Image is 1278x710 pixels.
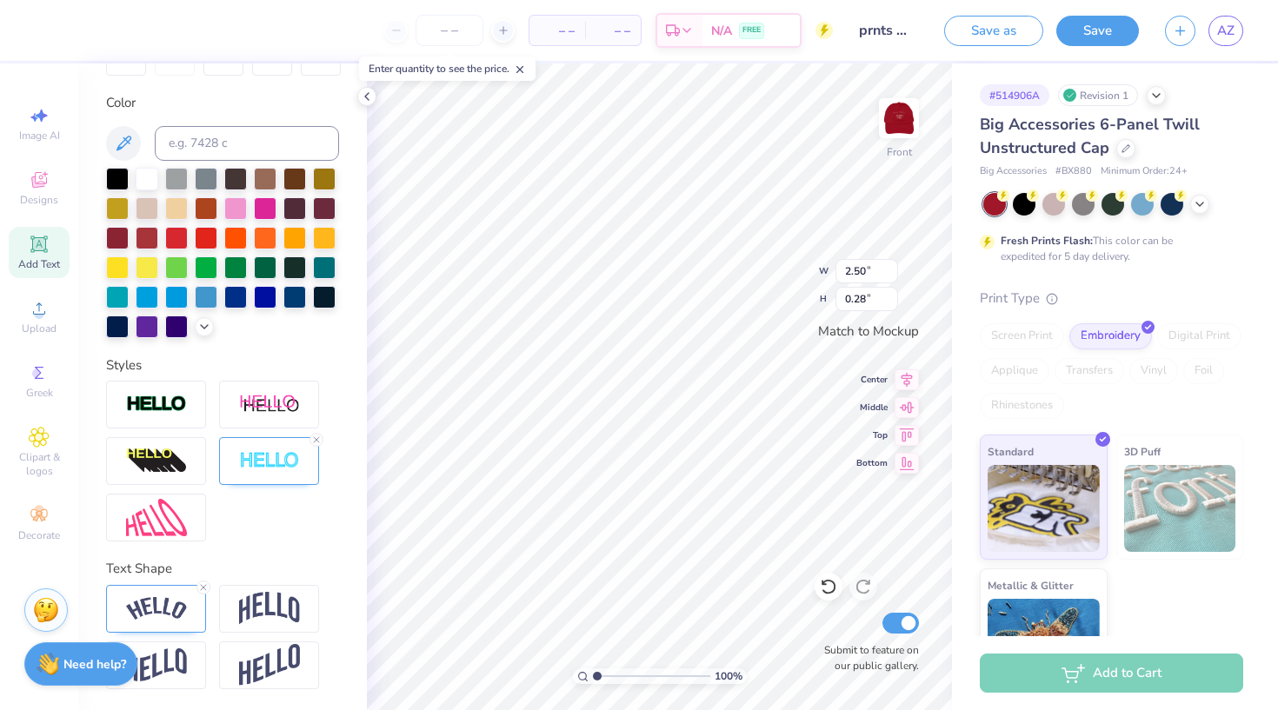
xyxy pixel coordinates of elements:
img: Metallic & Glitter [988,599,1100,686]
img: Rise [239,644,300,687]
img: Arc [126,597,187,620]
img: 3d Illusion [126,448,187,475]
div: Digital Print [1157,323,1241,349]
span: 100 % [715,668,742,684]
div: Front [887,144,912,160]
div: This color can be expedited for 5 day delivery. [1001,233,1215,264]
div: Vinyl [1129,358,1178,384]
button: Save [1056,16,1139,46]
span: Middle [856,401,888,414]
span: Minimum Order: 24 + [1101,164,1188,179]
div: Foil [1183,358,1224,384]
span: Big Accessories [980,164,1047,179]
input: Untitled Design [846,13,931,48]
div: Transfers [1055,358,1124,384]
span: # BX880 [1055,164,1092,179]
span: Image AI [19,129,60,143]
img: Shadow [239,394,300,415]
input: – – [416,15,483,46]
div: # 514906A [980,84,1049,106]
div: Applique [980,358,1049,384]
div: Revision 1 [1058,84,1138,106]
div: Text Shape [106,559,339,579]
img: Stroke [126,395,187,415]
span: Top [856,429,888,441]
button: Save as [944,16,1043,46]
img: Arch [239,592,300,625]
div: Color [106,93,339,113]
span: Metallic & Glitter [988,576,1074,594]
div: Enter quantity to see the price. [359,56,536,81]
div: Print Type [980,289,1243,309]
img: Front [882,101,916,136]
img: Standard [988,465,1100,552]
strong: Need help? [63,656,126,673]
strong: Fresh Prints Flash: [1001,234,1093,248]
span: AZ [1217,21,1235,41]
label: Submit to feature on our public gallery. [815,642,919,674]
span: Upload [22,322,57,335]
div: Rhinestones [980,393,1064,419]
span: Standard [988,442,1034,461]
span: 3D Puff [1124,442,1161,461]
span: Bottom [856,457,888,469]
a: AZ [1208,16,1243,46]
span: FREE [742,24,761,36]
span: Clipart & logos [9,450,70,478]
span: Center [856,374,888,386]
div: Screen Print [980,323,1064,349]
img: Negative Space [239,451,300,471]
span: Add Text [18,257,60,271]
span: – – [540,22,575,40]
span: N/A [711,22,732,40]
span: Greek [26,386,53,400]
span: Big Accessories 6-Panel Twill Unstructured Cap [980,114,1200,158]
img: Flag [126,648,187,682]
img: 3D Puff [1124,465,1236,552]
input: e.g. 7428 c [155,126,339,161]
div: Embroidery [1069,323,1152,349]
span: – – [596,22,630,40]
img: Free Distort [126,499,187,536]
span: Designs [20,193,58,207]
div: Styles [106,355,339,375]
span: Decorate [18,528,60,542]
